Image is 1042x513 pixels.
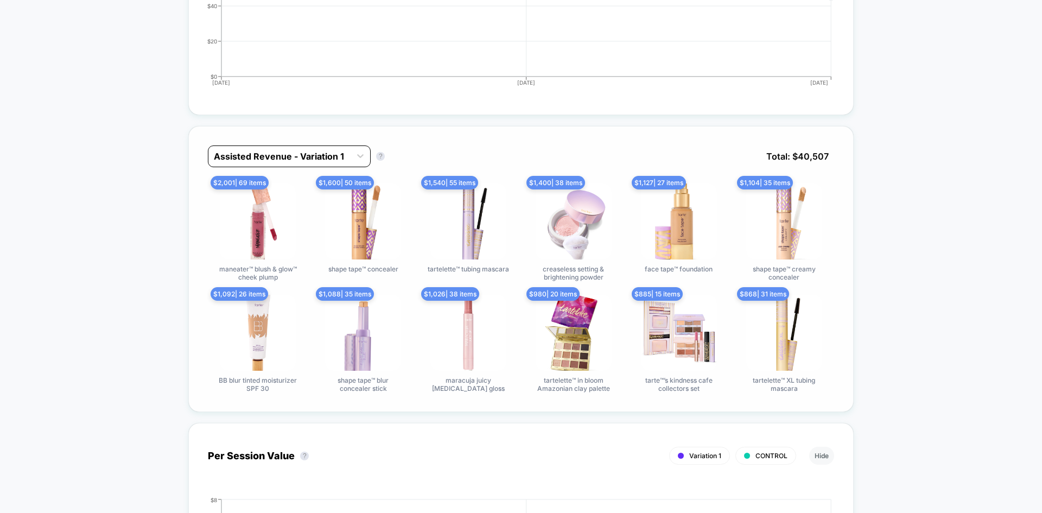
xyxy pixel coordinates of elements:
span: Total: $ 40,507 [761,145,834,167]
span: maneater™ blush & glow™ cheek plump [217,265,298,281]
img: shape tape™ blur concealer stick [325,295,401,371]
span: $ 1,104 | 35 items [737,176,793,189]
span: $ 1,026 | 38 items [421,287,479,301]
span: $ 885 | 15 items [632,287,683,301]
span: $ 980 | 20 items [526,287,580,301]
span: CONTROL [755,452,787,460]
tspan: $0 [211,73,217,79]
span: $ 1,400 | 38 items [526,176,585,189]
tspan: [DATE] [517,79,535,86]
tspan: [DATE] [213,79,231,86]
span: $ 1,127 | 27 items [632,176,686,189]
button: ? [300,452,309,460]
span: shape tape™ creamy concealer [744,265,825,281]
span: tartelette™ XL tubing mascara [744,376,825,392]
img: tartelette™ XL tubing mascara [746,295,822,371]
span: $ 1,088 | 35 items [316,287,374,301]
span: tartelette™ tubing mascara [428,265,509,273]
img: creaseless setting & brightening powder [536,183,612,259]
span: maracuja juicy [MEDICAL_DATA] gloss [428,376,509,392]
img: maracuja juicy lip balm gloss [430,295,506,371]
tspan: $8 [211,496,217,503]
span: $ 2,001 | 69 items [211,176,269,189]
span: tartelette™ in bloom Amazonian clay palette [533,376,614,392]
span: BB blur tinted moisturizer SPF 30 [217,376,298,392]
span: creaseless setting & brightening powder [533,265,614,281]
span: shape tape™ concealer [328,265,398,273]
tspan: [DATE] [810,79,828,86]
img: shape tape™ concealer [325,183,401,259]
tspan: $20 [207,37,217,44]
img: face tape™ foundation [641,183,717,259]
img: tartelette™ tubing mascara [430,183,506,259]
img: BB blur tinted moisturizer SPF 30 [220,295,296,371]
span: tarte™’s kindness cafe collectors set [638,376,720,392]
span: face tape™ foundation [645,265,713,273]
img: maneater™ blush & glow™ cheek plump [220,183,296,259]
img: shape tape™ creamy concealer [746,183,822,259]
span: $ 868 | 31 items [737,287,789,301]
img: tarte™’s kindness cafe collectors set [641,295,717,371]
tspan: $40 [207,2,217,9]
span: $ 1,540 | 55 items [421,176,478,189]
span: shape tape™ blur concealer stick [322,376,404,392]
span: Variation 1 [689,452,721,460]
button: ? [376,152,385,161]
button: Hide [809,447,834,465]
span: $ 1,092 | 26 items [211,287,268,301]
span: $ 1,600 | 50 items [316,176,374,189]
img: tartelette™ in bloom Amazonian clay palette [536,295,612,371]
